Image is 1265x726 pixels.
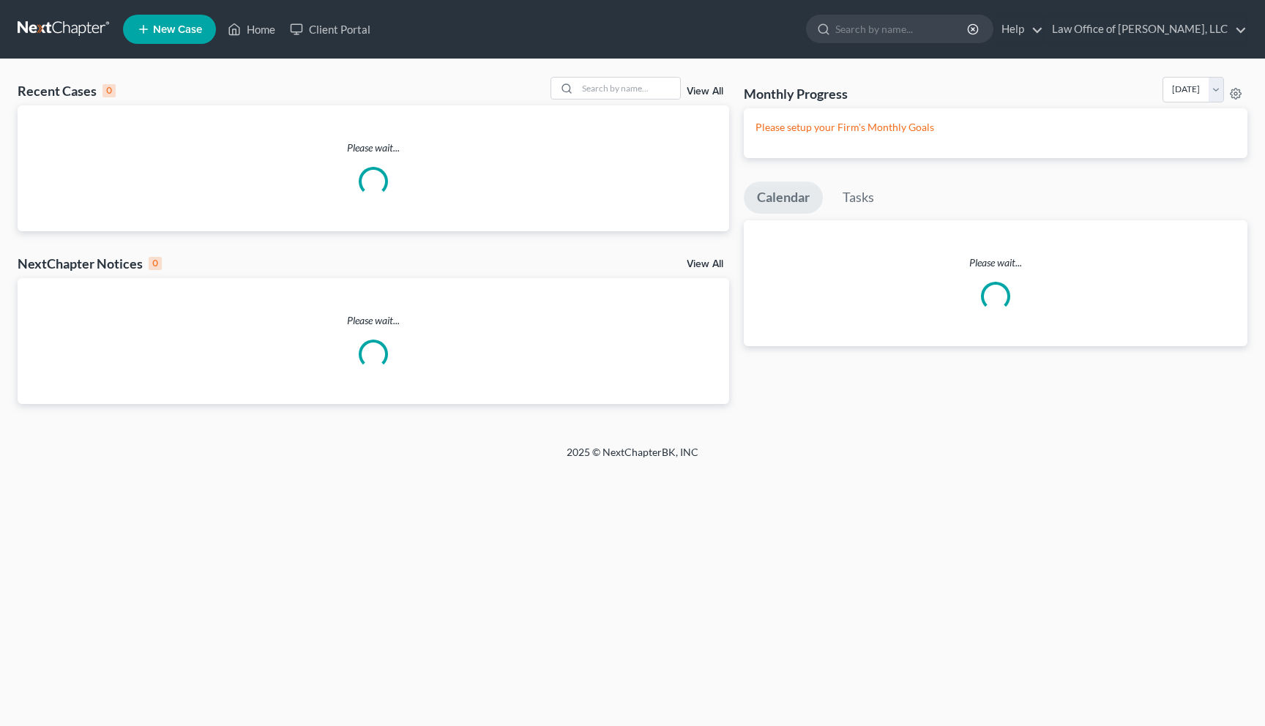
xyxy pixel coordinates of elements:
a: Help [994,16,1043,42]
span: New Case [153,24,202,35]
a: Calendar [744,181,823,214]
div: 0 [149,257,162,270]
div: Recent Cases [18,82,116,100]
div: 2025 © NextChapterBK, INC [215,445,1050,471]
p: Please wait... [18,141,729,155]
a: View All [687,259,723,269]
p: Please wait... [744,255,1247,270]
p: Please setup your Firm's Monthly Goals [755,120,1236,135]
a: Tasks [829,181,887,214]
a: View All [687,86,723,97]
a: Client Portal [283,16,378,42]
p: Please wait... [18,313,729,328]
a: Home [220,16,283,42]
h3: Monthly Progress [744,85,848,102]
input: Search by name... [578,78,680,99]
input: Search by name... [835,15,969,42]
div: 0 [102,84,116,97]
a: Law Office of [PERSON_NAME], LLC [1045,16,1247,42]
div: NextChapter Notices [18,255,162,272]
